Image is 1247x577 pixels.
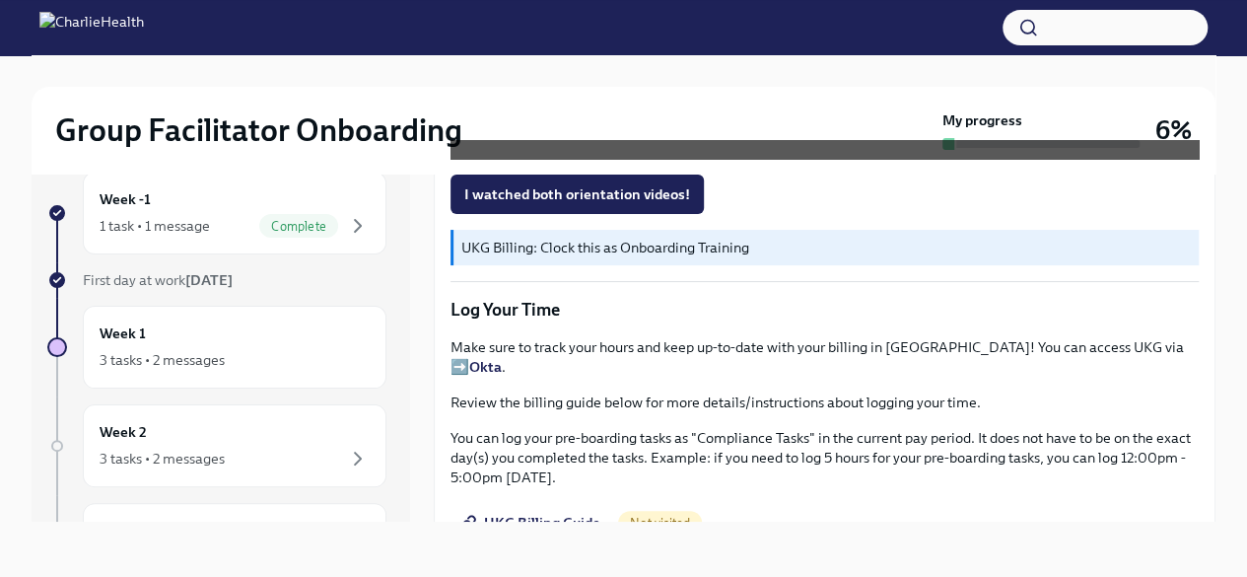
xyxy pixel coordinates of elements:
[618,516,702,531] span: Not visited
[461,238,1191,257] p: UKG Billing: Clock this as Onboarding Training
[469,358,502,376] a: Okta
[1155,112,1192,148] h3: 6%
[185,271,233,289] strong: [DATE]
[100,188,151,210] h6: Week -1
[55,110,462,150] h2: Group Facilitator Onboarding
[450,175,704,214] button: I watched both orientation videos!
[39,12,144,43] img: CharlieHealth
[942,110,1022,130] strong: My progress
[100,449,225,469] div: 3 tasks • 2 messages
[47,404,386,487] a: Week 23 tasks • 2 messages
[47,270,386,290] a: First day at work[DATE]
[450,337,1199,377] p: Make sure to track your hours and keep up-to-date with your billing in [GEOGRAPHIC_DATA]! You can...
[100,421,147,443] h6: Week 2
[450,503,614,542] a: UKG Billing Guide
[100,350,225,370] div: 3 tasks • 2 messages
[450,298,1199,322] p: Log Your Time
[100,520,147,541] h6: Week 3
[450,393,1199,412] p: Review the billing guide below for more details/instructions about logging your time.
[100,323,146,344] h6: Week 1
[464,513,600,533] span: UKG Billing Guide
[100,216,210,236] div: 1 task • 1 message
[83,271,233,289] span: First day at work
[47,172,386,254] a: Week -11 task • 1 messageComplete
[450,428,1199,487] p: You can log your pre-boarding tasks as "Compliance Tasks" in the current pay period. It does not ...
[47,306,386,389] a: Week 13 tasks • 2 messages
[259,219,338,234] span: Complete
[464,184,690,204] span: I watched both orientation videos!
